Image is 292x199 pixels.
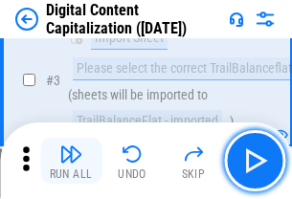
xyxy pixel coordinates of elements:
[91,27,168,50] div: Import Sheet
[46,73,60,88] span: # 3
[40,138,101,184] button: Run All
[50,168,93,180] div: Run All
[46,1,221,37] div: Digital Content Capitalization ([DATE])
[254,8,277,31] img: Settings menu
[118,168,146,180] div: Undo
[15,8,38,31] img: Back
[163,138,224,184] button: Skip
[182,168,206,180] div: Skip
[59,143,82,166] img: Run All
[182,143,205,166] img: Skip
[121,143,144,166] img: Undo
[229,11,244,27] img: Support
[239,145,270,176] img: Main button
[101,138,163,184] button: Undo
[73,110,222,133] div: TrailBalanceFlat - imported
